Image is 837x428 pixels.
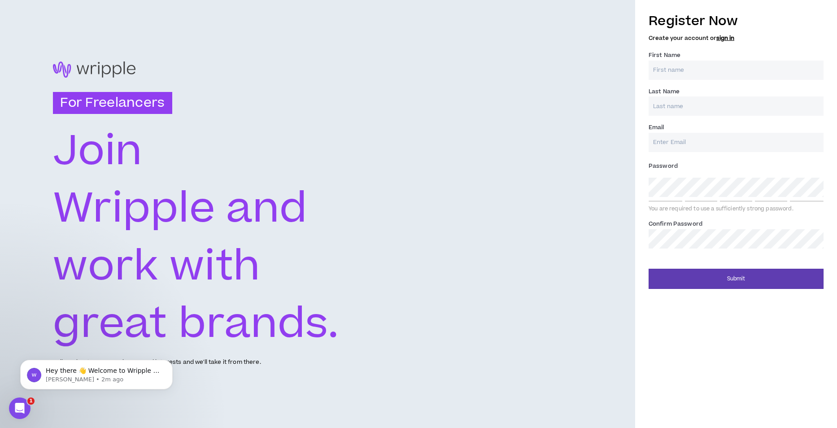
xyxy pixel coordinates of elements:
[649,35,824,41] h5: Create your account or
[649,217,702,231] label: Confirm Password
[53,179,307,239] text: Wripple and
[649,162,678,170] span: Password
[649,205,824,213] div: You are required to use a sufficiently strong password.
[649,12,824,31] h3: Register Now
[53,294,340,354] text: great brands.
[7,341,186,404] iframe: Intercom notifications message
[649,48,680,62] label: First Name
[53,122,143,181] text: Join
[53,237,261,297] text: work with
[716,34,734,42] a: sign in
[649,269,824,289] button: Submit
[649,96,824,116] input: Last name
[649,61,824,80] input: First name
[649,84,680,99] label: Last Name
[27,397,35,405] span: 1
[649,133,824,152] input: Enter Email
[53,92,172,114] h3: For Freelancers
[9,397,31,419] iframe: Intercom live chat
[649,120,664,135] label: Email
